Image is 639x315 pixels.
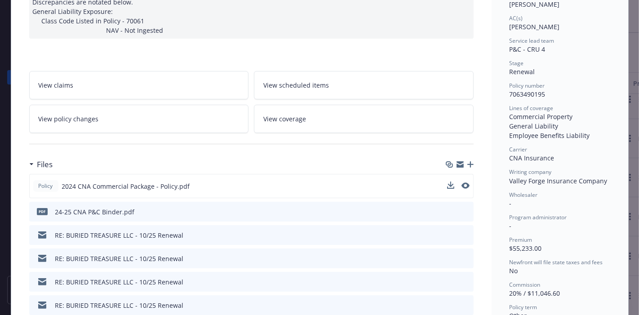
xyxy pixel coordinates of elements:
[510,266,518,275] span: No
[37,182,55,190] span: Policy
[448,231,455,240] button: download file
[462,277,470,287] button: preview file
[510,177,608,185] span: Valley Forge Insurance Company
[462,231,470,240] button: preview file
[510,45,546,53] span: P&C - CRU 4
[510,281,541,288] span: Commission
[29,159,53,170] div: Files
[62,182,190,191] span: 2024 CNA Commercial Package - Policy.pdf
[462,207,470,217] button: preview file
[448,277,455,287] button: download file
[254,105,474,133] a: View coverage
[510,236,532,244] span: Premium
[510,222,512,230] span: -
[448,301,455,310] button: download file
[55,277,184,287] div: RE: BURIED TREASURE LLC - 10/25 Renewal
[462,254,470,263] button: preview file
[37,208,48,215] span: pdf
[510,67,535,76] span: Renewal
[510,213,567,221] span: Program administrator
[39,114,99,124] span: View policy changes
[462,301,470,310] button: preview file
[510,131,610,140] div: Employee Benefits Liability
[29,71,249,99] a: View claims
[510,199,512,208] span: -
[510,303,537,311] span: Policy term
[461,182,470,189] button: preview file
[55,231,184,240] div: RE: BURIED TREASURE LLC - 10/25 Renewal
[510,14,523,22] span: AC(s)
[510,154,555,162] span: CNA Insurance
[510,121,610,131] div: General Liability
[510,59,524,67] span: Stage
[447,182,454,189] button: download file
[510,258,603,266] span: Newfront will file state taxes and fees
[510,244,542,253] span: $55,233.00
[510,37,555,44] span: Service lead team
[55,254,184,263] div: RE: BURIED TREASURE LLC - 10/25 Renewal
[263,80,329,90] span: View scheduled items
[510,289,560,297] span: 20% / $11,046.60
[448,254,455,263] button: download file
[448,207,455,217] button: download file
[55,207,135,217] div: 24-25 CNA P&C Binder.pdf
[263,114,306,124] span: View coverage
[510,104,554,112] span: Lines of coverage
[510,191,538,199] span: Wholesaler
[447,182,454,191] button: download file
[510,82,545,89] span: Policy number
[55,301,184,310] div: RE: BURIED TREASURE LLC - 10/25 Renewal
[29,105,249,133] a: View policy changes
[510,22,560,31] span: [PERSON_NAME]
[39,80,74,90] span: View claims
[37,159,53,170] h3: Files
[510,146,528,153] span: Carrier
[510,168,552,176] span: Writing company
[510,112,610,121] div: Commercial Property
[510,90,546,98] span: 7063490195
[254,71,474,99] a: View scheduled items
[461,182,470,191] button: preview file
